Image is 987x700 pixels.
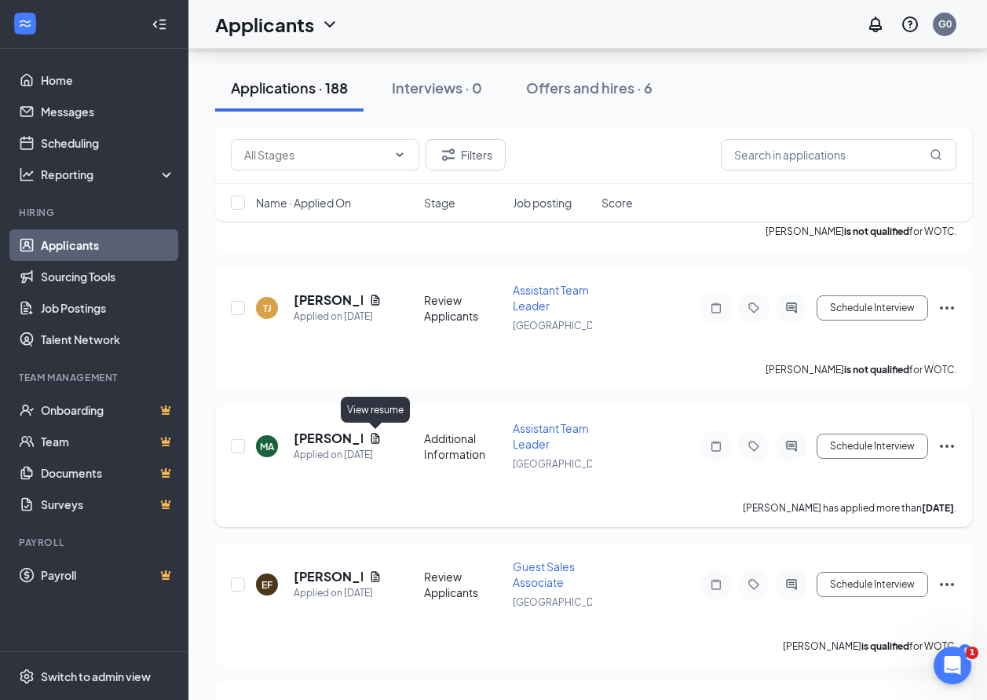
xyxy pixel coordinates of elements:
div: Payroll [19,536,172,549]
svg: Note [707,302,726,314]
span: Assistant Team Leader [513,283,589,313]
button: Schedule Interview [817,572,928,597]
span: Name · Applied On [256,195,351,211]
div: TJ [263,302,272,315]
svg: Note [707,578,726,591]
b: is not qualified [844,364,909,376]
span: 1 [966,647,978,659]
a: SurveysCrown [41,489,175,520]
a: Applicants [41,229,175,261]
span: [GEOGRAPHIC_DATA] [513,458,612,470]
span: Stage [424,195,455,211]
svg: Document [369,570,382,583]
a: Talent Network [41,324,175,355]
a: Scheduling [41,127,175,159]
span: Score [601,195,633,211]
span: [GEOGRAPHIC_DATA] [513,596,612,608]
button: Filter Filters [426,139,506,170]
svg: QuestionInfo [901,15,919,34]
div: 4 [959,644,971,658]
div: Reporting [41,167,176,182]
h1: Applicants [215,11,314,38]
svg: Ellipses [938,575,956,594]
div: Switch to admin view [41,669,151,684]
svg: Document [369,432,382,445]
svg: ActiveChat [782,302,801,314]
svg: MagnifyingGlass [930,148,942,161]
a: Sourcing Tools [41,261,175,292]
h5: [PERSON_NAME] [294,568,363,585]
span: Job posting [513,195,572,211]
a: Job Postings [41,292,175,324]
div: Review Applicants [424,569,503,600]
span: Assistant Team Leader [513,421,589,451]
svg: Ellipses [938,299,956,317]
h5: [PERSON_NAME] [294,430,363,447]
svg: Analysis [19,167,35,182]
a: PayrollCrown [41,559,175,591]
button: Schedule Interview [817,295,928,321]
svg: Tag [744,440,763,453]
iframe: Intercom live chat [934,647,971,684]
div: Applications · 188 [231,78,348,97]
a: Home [41,64,175,96]
div: Applied on [DATE] [294,447,382,463]
h5: [PERSON_NAME] [294,291,363,309]
svg: ActiveChat [782,578,801,591]
span: [GEOGRAPHIC_DATA] [513,320,612,332]
div: View resume [341,397,410,423]
p: [PERSON_NAME] has applied more than . [743,501,956,515]
a: DocumentsCrown [41,457,175,489]
div: Team Management [19,371,172,384]
svg: Note [707,440,726,453]
b: is qualified [861,640,909,652]
div: Applied on [DATE] [294,585,382,601]
svg: ChevronDown [393,148,406,161]
button: Schedule Interview [817,434,928,459]
a: Messages [41,96,175,127]
span: Guest Sales Associate [513,559,575,589]
input: All Stages [244,146,387,163]
svg: ChevronDown [320,15,339,34]
a: OnboardingCrown [41,394,175,426]
svg: WorkstreamLogo [17,16,33,31]
b: [DATE] [922,502,954,514]
div: Review Applicants [424,292,503,324]
div: Hiring [19,206,172,219]
svg: Settings [19,669,35,684]
div: G0 [938,17,952,31]
p: [PERSON_NAME] for WOTC. [766,363,956,376]
svg: ActiveChat [782,440,801,453]
div: Applied on [DATE] [294,309,382,324]
svg: Document [369,294,382,306]
div: Interviews · 0 [392,78,482,97]
svg: Ellipses [938,437,956,456]
a: TeamCrown [41,426,175,457]
div: EF [261,578,272,592]
div: Offers and hires · 6 [526,78,653,97]
svg: Collapse [152,16,167,32]
svg: Filter [439,145,458,164]
svg: Tag [744,302,763,314]
input: Search in applications [721,139,956,170]
svg: Tag [744,578,763,591]
p: [PERSON_NAME] for WOTC. [783,640,956,653]
div: MA [260,440,274,453]
div: Additional Information [424,431,503,462]
svg: Notifications [866,15,885,34]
